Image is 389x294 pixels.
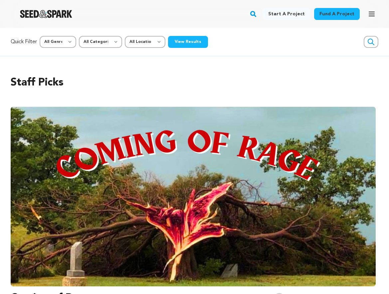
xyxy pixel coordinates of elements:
h2: Staff Picks [11,75,378,91]
button: View Results [168,36,208,48]
a: Seed&Spark Homepage [20,10,72,18]
p: Quick Filter [11,38,37,46]
img: Seed&Spark Logo Dark Mode [20,10,72,18]
img: Coming of Rage image [11,107,376,286]
a: Start a project [263,8,310,20]
a: Fund a project [314,8,360,20]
